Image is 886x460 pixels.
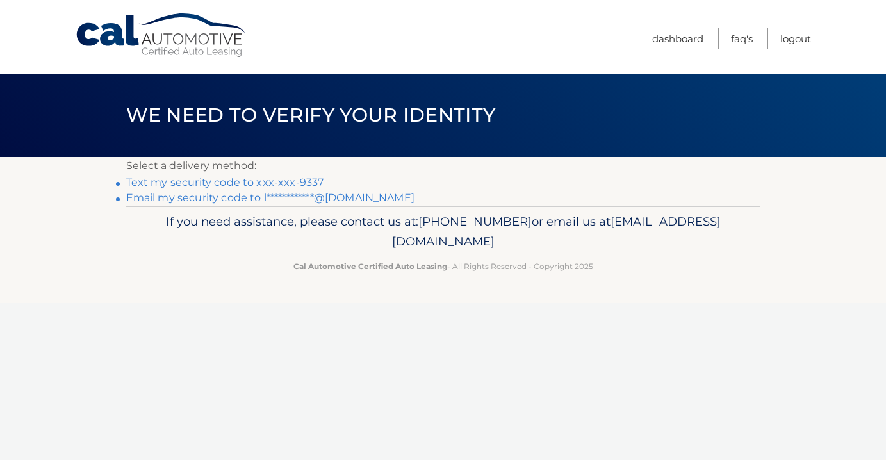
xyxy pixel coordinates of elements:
strong: Cal Automotive Certified Auto Leasing [293,261,447,271]
span: We need to verify your identity [126,103,496,127]
a: FAQ's [731,28,753,49]
a: Text my security code to xxx-xxx-9337 [126,176,324,188]
a: Dashboard [652,28,703,49]
p: Select a delivery method: [126,157,760,175]
p: - All Rights Reserved - Copyright 2025 [135,259,752,273]
a: Logout [780,28,811,49]
a: Cal Automotive [75,13,248,58]
p: If you need assistance, please contact us at: or email us at [135,211,752,252]
span: [PHONE_NUMBER] [418,214,532,229]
